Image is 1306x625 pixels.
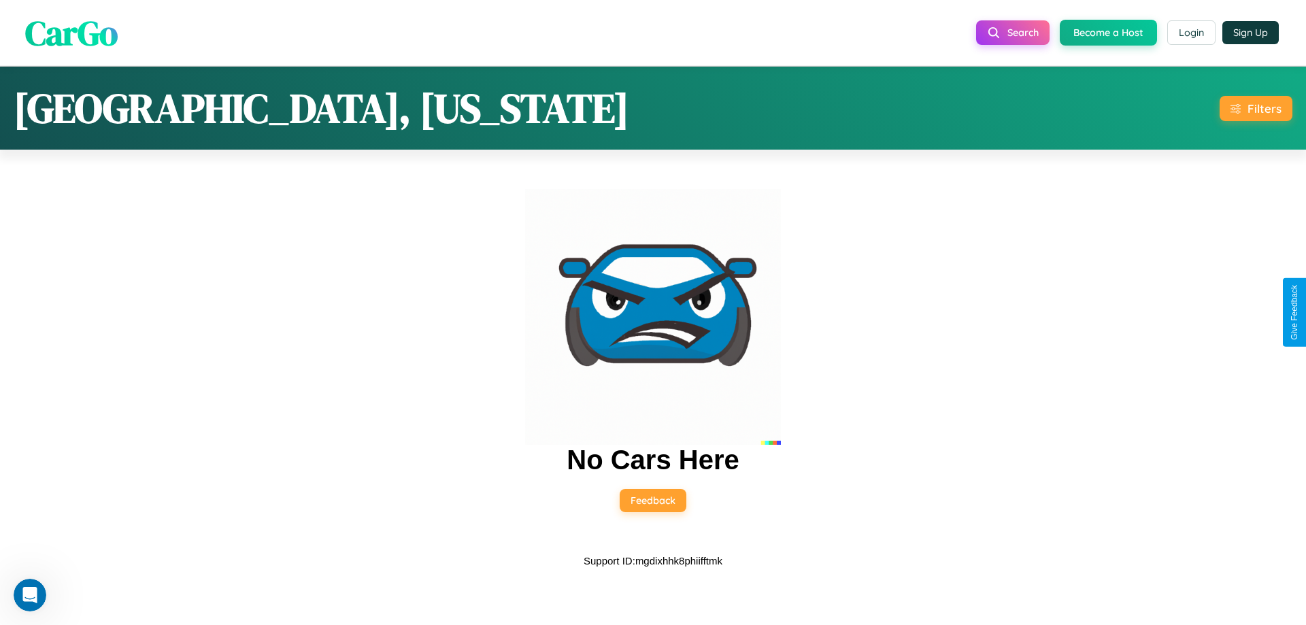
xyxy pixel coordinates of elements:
img: car [525,189,781,445]
span: CarGo [25,9,118,56]
button: Become a Host [1060,20,1157,46]
div: Filters [1248,101,1282,116]
iframe: Intercom live chat [14,579,46,611]
div: Give Feedback [1290,285,1299,340]
h1: [GEOGRAPHIC_DATA], [US_STATE] [14,80,629,136]
button: Search [976,20,1050,45]
button: Feedback [620,489,686,512]
p: Support ID: mgdixhhk8phiifftmk [584,552,722,570]
span: Search [1007,27,1039,39]
h2: No Cars Here [567,445,739,475]
button: Login [1167,20,1216,45]
button: Sign Up [1222,21,1279,44]
button: Filters [1220,96,1292,121]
